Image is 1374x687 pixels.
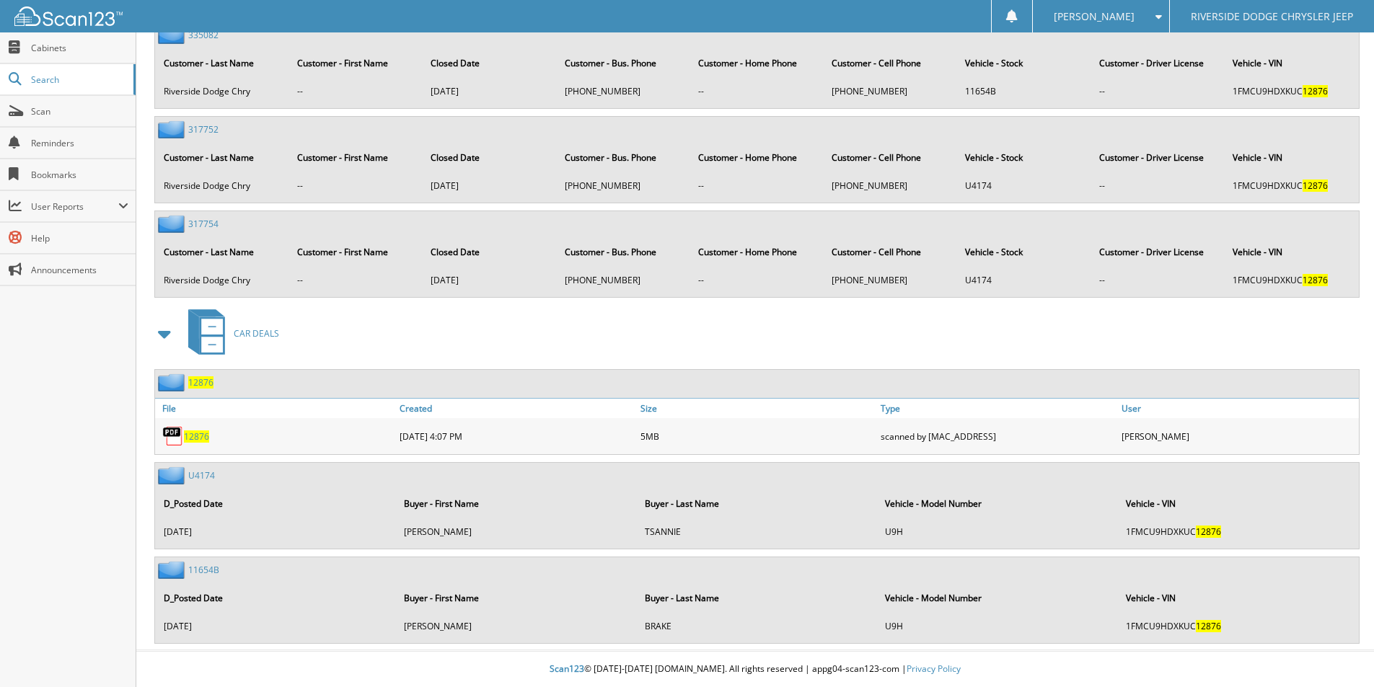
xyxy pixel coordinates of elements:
span: Search [31,74,126,86]
span: 12876 [1303,274,1328,286]
th: Vehicle - VIN [1225,48,1357,78]
th: Buyer - First Name [397,583,635,613]
th: Customer - Home Phone [691,237,823,267]
span: 12876 [1196,526,1221,538]
td: TSANNIE [638,520,876,544]
a: 12876 [188,376,213,389]
span: 12876 [1196,620,1221,632]
td: -- [1092,268,1224,292]
th: Customer - Home Phone [691,48,823,78]
span: Announcements [31,264,128,276]
th: Customer - Bus. Phone [558,48,690,78]
iframe: Chat Widget [1302,618,1374,687]
td: [DATE] [157,520,395,544]
div: [PERSON_NAME] [1118,422,1359,451]
th: Customer - Last Name [157,48,289,78]
td: 1FMCU9HDXKUC [1225,79,1357,103]
a: Size [637,399,878,418]
td: [PHONE_NUMBER] [824,174,956,198]
th: Vehicle - VIN [1119,583,1357,613]
th: Customer - Cell Phone [824,143,956,172]
td: 1FMCU9HDXKUC [1119,614,1357,638]
td: -- [691,268,823,292]
td: -- [290,79,422,103]
a: User [1118,399,1359,418]
th: Customer - Bus. Phone [558,237,690,267]
span: User Reports [31,200,118,213]
th: Customer - Cell Phone [824,48,956,78]
a: Privacy Policy [907,662,961,675]
td: Riverside Dodge Chry [157,79,289,103]
img: folder2.png [158,120,188,138]
img: PDF.png [162,425,184,447]
td: 1FMCU9HDXKUC [1225,174,1357,198]
td: [PHONE_NUMBER] [824,268,956,292]
a: 317754 [188,218,219,230]
td: [PHONE_NUMBER] [824,79,956,103]
th: Customer - Driver License [1092,237,1224,267]
th: Vehicle - Stock [958,237,1090,267]
th: Closed Date [423,237,555,267]
img: scan123-logo-white.svg [14,6,123,26]
span: 12876 [1303,85,1328,97]
td: [DATE] [157,614,395,638]
td: Riverside Dodge Chry [157,174,289,198]
th: Buyer - Last Name [638,489,876,518]
th: Vehicle - Stock [958,143,1090,172]
td: [DATE] [423,268,555,292]
th: Vehicle - Model Number [878,583,1117,613]
td: -- [290,268,422,292]
td: 11654B [958,79,1090,103]
th: Vehicle - VIN [1225,237,1357,267]
span: Scan123 [550,662,584,675]
th: Buyer - Last Name [638,583,876,613]
th: Customer - First Name [290,237,422,267]
a: 12876 [184,430,209,443]
th: Customer - Driver License [1092,48,1224,78]
th: Customer - First Name [290,48,422,78]
div: 5MB [637,422,878,451]
td: -- [1092,174,1224,198]
span: Reminders [31,137,128,149]
td: BRAKE [638,614,876,638]
span: 12876 [1303,179,1328,192]
img: folder2.png [158,373,188,391]
span: Cabinets [31,42,128,54]
td: -- [1092,79,1224,103]
th: Vehicle - Stock [958,48,1090,78]
td: Riverside Dodge Chry [157,268,289,292]
th: Customer - Last Name [157,143,289,172]
div: [DATE] 4:07 PM [396,422,637,451]
img: folder2.png [158,561,188,579]
th: Buyer - First Name [397,489,635,518]
a: CAR DEALS [180,305,279,362]
td: [PERSON_NAME] [397,520,635,544]
th: Closed Date [423,48,555,78]
span: Scan [31,105,128,118]
span: Help [31,232,128,244]
a: 335082 [188,29,219,41]
td: [PHONE_NUMBER] [558,174,690,198]
td: 1FMCU9HDXKUC [1225,268,1357,292]
td: U4174 [958,268,1090,292]
span: CAR DEALS [234,327,279,340]
td: -- [691,174,823,198]
td: -- [290,174,422,198]
a: 317752 [188,123,219,136]
td: [PHONE_NUMBER] [558,268,690,292]
span: Bookmarks [31,169,128,181]
a: File [155,399,396,418]
th: Customer - First Name [290,143,422,172]
a: Type [877,399,1118,418]
th: D_Posted Date [157,583,395,613]
img: folder2.png [158,26,188,44]
a: U4174 [188,469,215,482]
th: Customer - Cell Phone [824,237,956,267]
td: [DATE] [423,79,555,103]
img: folder2.png [158,215,188,233]
div: scanned by [MAC_ADDRESS] [877,422,1118,451]
th: Customer - Bus. Phone [558,143,690,172]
